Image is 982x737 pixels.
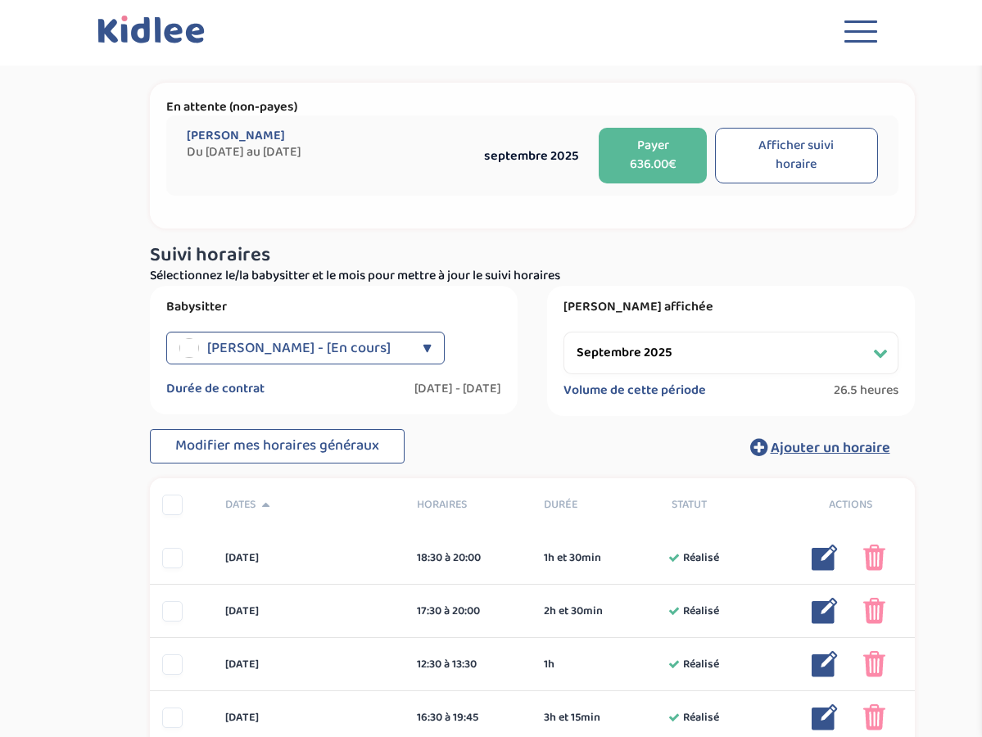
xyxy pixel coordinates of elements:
span: 1h et 30min [544,549,601,567]
img: poubelle_rose.png [863,598,885,624]
div: [DATE] [213,603,405,620]
div: septembre 2025 [471,146,591,166]
p: En attente (non-payes) [166,99,898,115]
span: [PERSON_NAME] - [En cours] [207,332,391,364]
label: Volume de cette période [563,382,706,399]
span: Réalisé [683,549,719,567]
img: modifier_bleu.png [812,651,838,677]
div: 16:30 à 19:45 [417,709,520,726]
div: ▼ [423,332,432,364]
label: Durée de contrat [166,381,265,397]
span: 2h et 30min [544,603,603,620]
div: [DATE] [213,549,405,567]
span: 26.5 heures [834,382,898,399]
span: Modifier mes horaires généraux [175,434,379,457]
button: Modifier mes horaires généraux [150,429,405,463]
img: poubelle_rose.png [863,651,885,677]
span: Réalisé [683,709,719,726]
div: 17:30 à 20:00 [417,603,520,620]
span: Ajouter un horaire [771,436,890,459]
span: Horaires [417,496,520,513]
h3: Suivi horaires [150,245,915,266]
span: Du [DATE] au [DATE] [187,144,472,161]
div: 18:30 à 20:00 [417,549,520,567]
label: [PERSON_NAME] affichée [563,299,898,315]
div: Actions [787,496,915,513]
span: Réalisé [683,656,719,673]
button: Ajouter un horaire [726,429,915,465]
label: [DATE] - [DATE] [414,381,501,397]
div: Durée [532,496,659,513]
div: Dates [213,496,405,513]
img: modifier_bleu.png [812,545,838,571]
img: modifier_bleu.png [812,598,838,624]
div: [DATE] [213,656,405,673]
img: poubelle_rose.png [863,704,885,730]
button: Afficher suivi horaire [715,128,877,183]
span: 3h et 15min [544,709,600,726]
div: [DATE] [213,709,405,726]
label: Babysitter [166,299,501,315]
span: [PERSON_NAME] [187,128,285,144]
div: Statut [659,496,787,513]
img: modifier_bleu.png [812,704,838,730]
span: 1h [544,656,554,673]
p: Sélectionnez le/la babysitter et le mois pour mettre à jour le suivi horaires [150,266,915,286]
span: Réalisé [683,603,719,620]
button: Payer 636.00€ [599,128,707,183]
img: poubelle_rose.png [863,545,885,571]
div: 12:30 à 13:30 [417,656,520,673]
